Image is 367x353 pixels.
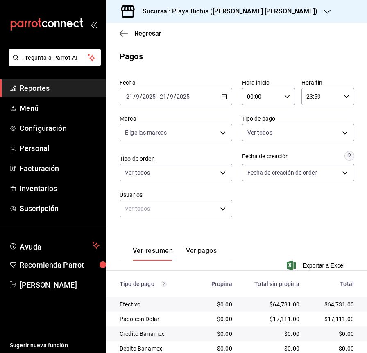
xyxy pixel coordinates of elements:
[247,128,272,137] span: Ver todos
[313,330,354,338] div: $0.00
[20,279,100,290] span: [PERSON_NAME]
[120,315,183,323] div: Pago con Dolar
[20,183,100,194] span: Inventarios
[20,143,100,154] span: Personal
[90,21,97,28] button: open_drawer_menu
[136,7,317,16] h3: Sucursal: Playa Bichis ([PERSON_NAME] [PERSON_NAME])
[245,315,299,323] div: $17,111.00
[20,103,100,114] span: Menú
[9,49,101,66] button: Pregunta a Parrot AI
[20,123,100,134] span: Configuración
[120,50,143,63] div: Pagos
[196,315,232,323] div: $0.00
[196,344,232,353] div: $0.00
[120,116,232,121] label: Marca
[133,93,136,100] span: /
[6,59,101,68] a: Pregunta a Parrot AI
[174,93,176,100] span: /
[245,344,299,353] div: $0.00
[245,281,299,287] div: Total sin propina
[186,247,217,261] button: Ver pagos
[20,241,89,250] span: Ayuda
[120,330,183,338] div: Credito Banamex
[242,116,355,121] label: Tipo de pago
[245,330,299,338] div: $0.00
[196,281,232,287] div: Propina
[140,93,142,100] span: /
[313,315,354,323] div: $17,111.00
[20,163,100,174] span: Facturación
[301,80,354,85] label: Hora fin
[247,169,318,177] span: Fecha de creación de orden
[20,203,100,214] span: Suscripción
[125,169,150,177] span: Ver todos
[120,200,232,217] div: Ver todos
[10,341,100,350] span: Sugerir nueva función
[20,83,100,94] span: Reportes
[120,192,232,198] label: Usuarios
[161,281,167,287] svg: Los pagos realizados con Pay y otras terminales son montos brutos.
[126,93,133,100] input: --
[120,29,161,37] button: Regresar
[170,93,174,100] input: --
[242,152,289,161] div: Fecha de creación
[167,93,169,100] span: /
[313,300,354,308] div: $64,731.00
[22,54,88,62] span: Pregunta a Parrot AI
[120,80,232,85] label: Fecha
[313,281,354,287] div: Total
[157,93,159,100] span: -
[176,93,190,100] input: ----
[120,156,232,162] label: Tipo de orden
[134,29,161,37] span: Regresar
[142,93,156,100] input: ----
[196,300,232,308] div: $0.00
[245,300,299,308] div: $64,731.00
[125,128,167,137] span: Elige las marcas
[313,344,354,353] div: $0.00
[196,330,232,338] div: $0.00
[120,300,183,308] div: Efectivo
[20,259,100,270] span: Recomienda Parrot
[288,261,344,270] button: Exportar a Excel
[133,247,217,261] div: navigation tabs
[136,93,140,100] input: --
[120,344,183,353] div: Debito Banamex
[159,93,167,100] input: --
[133,247,173,261] button: Ver resumen
[120,281,183,287] div: Tipo de pago
[242,80,295,85] label: Hora inicio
